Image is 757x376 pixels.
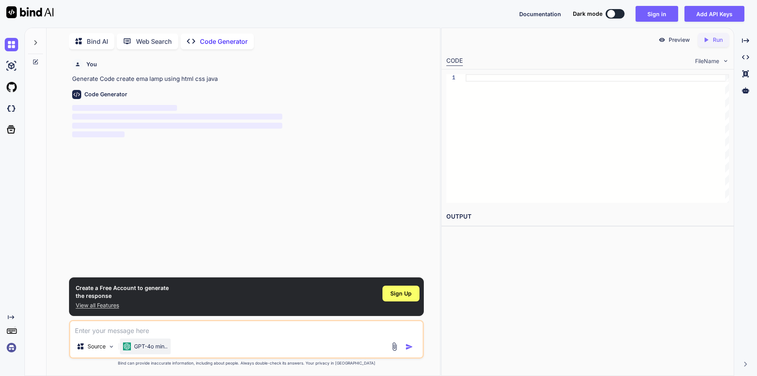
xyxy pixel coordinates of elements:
[684,6,744,22] button: Add API Keys
[72,75,422,84] p: Generate Code create ema lamp using html css java
[200,37,248,46] p: Code Generator
[573,10,602,18] span: Dark mode
[405,343,413,351] img: icon
[669,36,690,44] p: Preview
[6,6,54,18] img: Bind AI
[72,114,282,120] span: ‌
[695,57,719,65] span: FileName
[76,301,169,309] p: View all Features
[446,56,463,66] div: CODE
[87,37,108,46] p: Bind AI
[722,58,729,64] img: chevron down
[519,11,561,17] span: Documentation
[88,342,106,350] p: Source
[108,343,115,350] img: Pick Models
[5,80,18,94] img: githubLight
[134,342,168,350] p: GPT-4o min..
[86,60,97,68] h6: You
[72,131,125,137] span: ‌
[446,74,455,82] div: 1
[5,102,18,115] img: darkCloudIdeIcon
[72,105,177,111] span: ‌
[713,36,723,44] p: Run
[636,6,678,22] button: Sign in
[390,342,399,351] img: attachment
[442,208,734,226] h2: OUTPUT
[76,284,169,300] h1: Create a Free Account to generate the response
[519,10,561,18] button: Documentation
[658,36,666,43] img: preview
[136,37,172,46] p: Web Search
[5,38,18,51] img: chat
[72,123,282,129] span: ‌
[390,290,412,297] span: Sign Up
[84,90,127,98] h6: Code Generator
[123,342,131,350] img: GPT-4o mini
[5,59,18,73] img: ai-studio
[5,341,18,354] img: signin
[69,360,424,366] p: Bind can provide inaccurate information, including about people. Always double-check its answers....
